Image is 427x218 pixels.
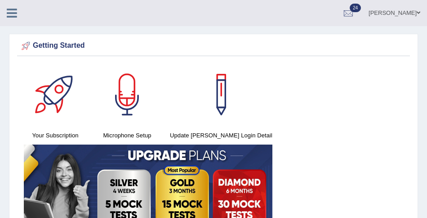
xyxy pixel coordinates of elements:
[19,39,408,53] div: Getting Started
[350,4,361,12] span: 24
[96,131,159,140] h4: Microphone Setup
[24,131,87,140] h4: Your Subscription
[168,131,275,140] h4: Update [PERSON_NAME] Login Detail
